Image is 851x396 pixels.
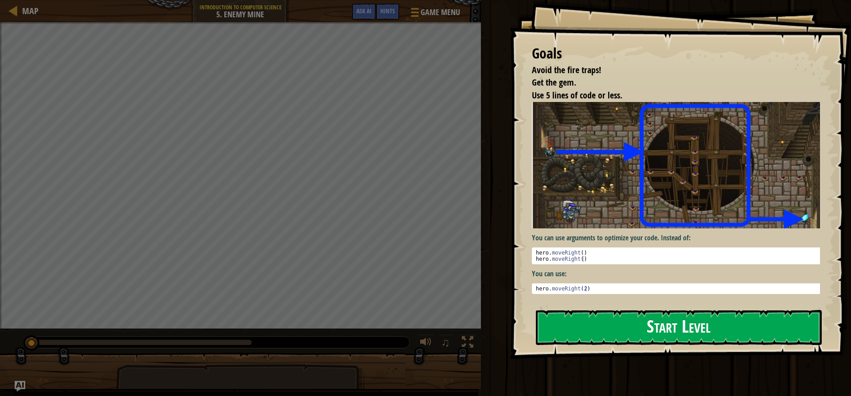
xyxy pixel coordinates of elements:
p: You can use: [532,269,827,279]
button: Ask AI [352,4,376,20]
span: Ask AI [356,7,371,15]
img: Enemy mine [532,102,827,228]
span: Game Menu [421,7,460,18]
span: Get the gem. [532,76,576,88]
li: Use 5 lines of code or less. [521,89,818,102]
p: You can use arguments to optimize your code. Instead of: [532,233,827,243]
div: Goals [532,43,820,64]
li: Get the gem. [521,76,818,89]
span: Avoid the fire traps! [532,64,601,76]
span: Map [22,5,39,17]
button: Ask AI [15,381,25,392]
span: Hints [380,7,395,15]
a: Map [18,5,39,17]
span: Use 5 lines of code or less. [532,89,622,101]
button: ♫ [439,334,454,353]
li: Avoid the fire traps! [521,64,818,77]
button: Adjust volume [417,334,435,353]
button: Toggle fullscreen [459,334,476,353]
button: Start Level [536,310,822,345]
span: ♫ [441,336,450,349]
button: Game Menu [404,4,465,24]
